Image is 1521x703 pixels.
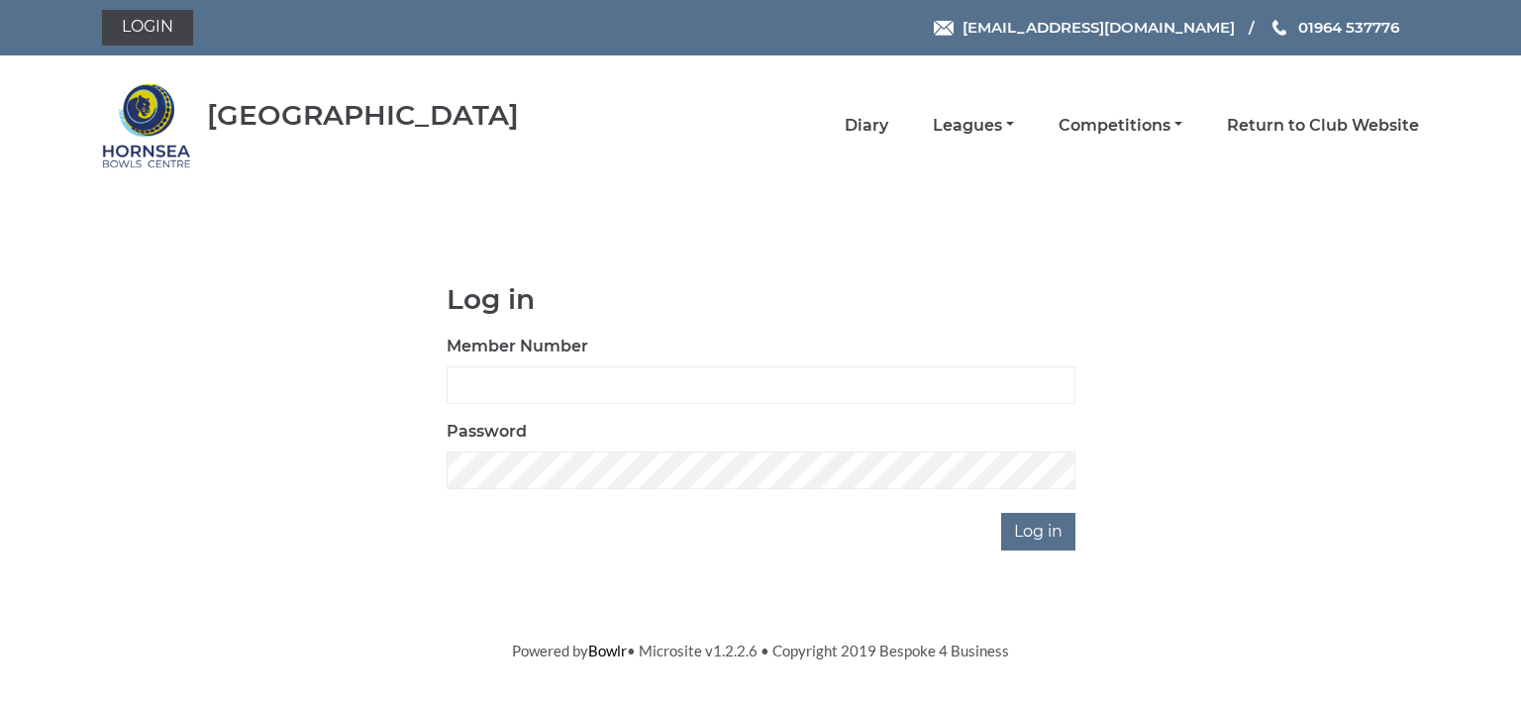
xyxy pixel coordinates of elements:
[447,335,588,358] label: Member Number
[1272,20,1286,36] img: Phone us
[1269,16,1399,39] a: Phone us 01964 537776
[102,10,193,46] a: Login
[845,115,888,137] a: Diary
[1059,115,1182,137] a: Competitions
[1227,115,1419,137] a: Return to Club Website
[447,284,1075,315] h1: Log in
[512,642,1009,659] span: Powered by • Microsite v1.2.2.6 • Copyright 2019 Bespoke 4 Business
[933,115,1014,137] a: Leagues
[963,18,1235,37] span: [EMAIL_ADDRESS][DOMAIN_NAME]
[447,420,527,444] label: Password
[1001,513,1075,551] input: Log in
[588,642,627,659] a: Bowlr
[1298,18,1399,37] span: 01964 537776
[207,100,519,131] div: [GEOGRAPHIC_DATA]
[102,81,191,170] img: Hornsea Bowls Centre
[934,21,954,36] img: Email
[934,16,1235,39] a: Email [EMAIL_ADDRESS][DOMAIN_NAME]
